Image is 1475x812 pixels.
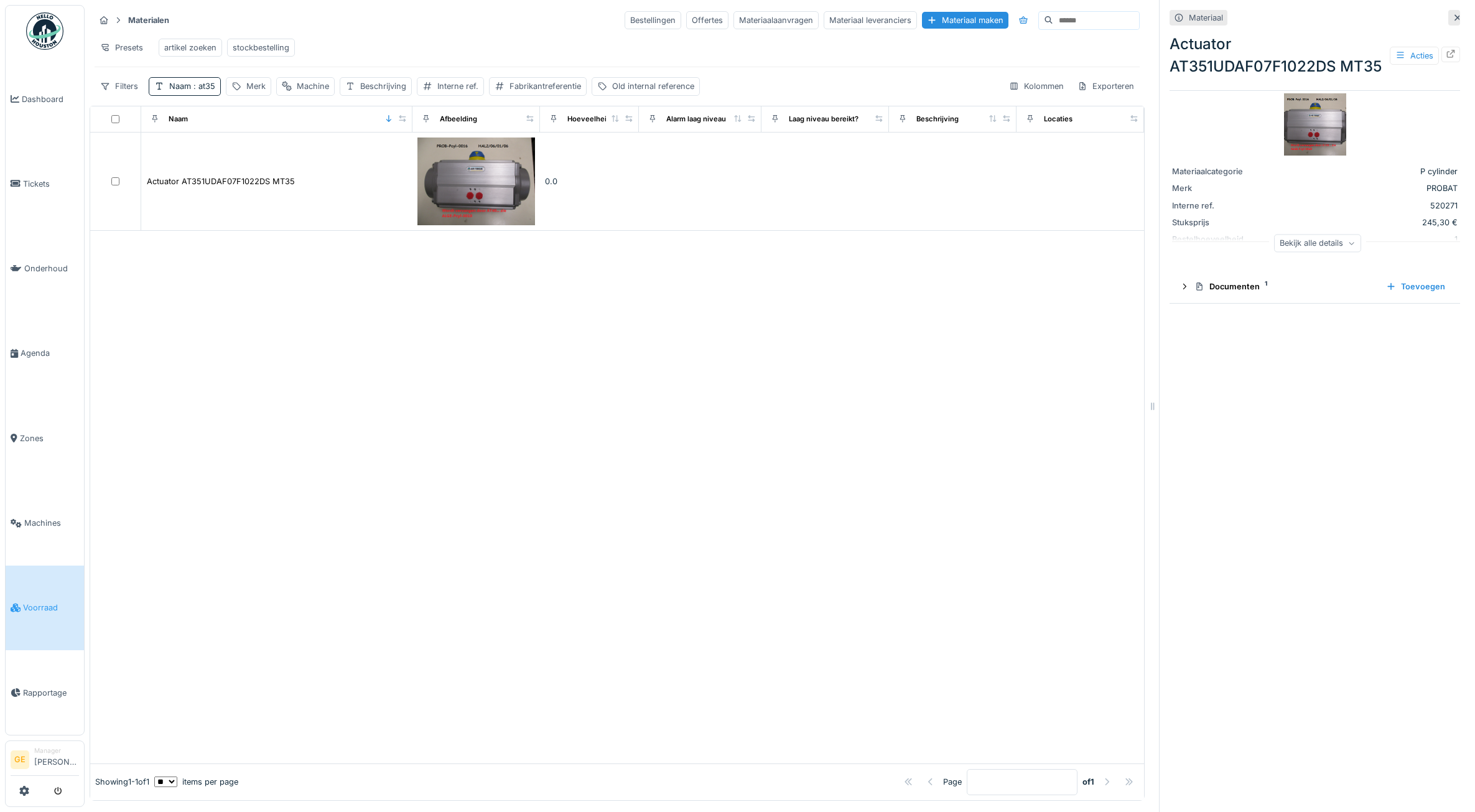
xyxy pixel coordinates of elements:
[11,746,79,776] a: GE Manager[PERSON_NAME]
[686,11,728,29] div: Offertes
[191,82,215,91] span: : at35
[34,746,79,773] li: [PERSON_NAME]
[164,42,216,54] div: artikel zoeken
[6,141,84,226] a: Tickets
[789,114,858,124] div: Laag niveau bereikt?
[1194,281,1376,292] div: Documenten
[1284,93,1346,156] img: Actuator AT351UDAF07F1022DS MT35
[733,11,819,29] div: Materiaalaanvragen
[1172,217,1265,228] div: Stuksprijs
[625,11,681,29] div: Bestellingen
[417,138,535,226] img: Actuator AT351UDAF07F1022DS MT35
[1172,182,1265,194] div: Merk
[23,178,79,190] span: Tickets
[1072,77,1140,95] div: Exporteren
[6,480,84,565] a: Machines
[1082,776,1094,788] strong: of 1
[666,114,726,124] div: Alarm laag niveau
[169,80,215,92] div: Naam
[1381,278,1450,295] div: Toevoegen
[1172,166,1265,177] div: Materiaalcategorie
[154,776,238,788] div: items per page
[360,80,406,92] div: Beschrijving
[1003,77,1069,95] div: Kolommen
[612,80,694,92] div: Old internal reference
[246,80,266,92] div: Merk
[95,776,149,788] div: Showing 1 - 1 of 1
[6,650,84,735] a: Rapportage
[545,175,635,187] div: 0.0
[1189,12,1223,24] div: Materiaal
[824,11,917,29] div: Materiaal leveranciers
[1170,33,1460,78] div: Actuator AT351UDAF07F1022DS MT35
[1270,166,1458,177] div: P cylinder
[11,750,29,769] li: GE
[24,263,79,274] span: Onderhoud
[1270,182,1458,194] div: PROBAT
[1270,217,1458,228] div: 245,30 €
[24,517,79,529] span: Machines
[233,42,289,54] div: stockbestelling
[6,226,84,311] a: Onderhoud
[21,347,79,359] span: Agenda
[20,432,79,444] span: Zones
[1274,234,1361,252] div: Bekijk alle details
[95,39,149,57] div: Presets
[510,80,581,92] div: Fabrikantreferentie
[1270,200,1458,212] div: 520271
[169,114,188,124] div: Naam
[437,80,478,92] div: Interne ref.
[6,566,84,650] a: Voorraad
[943,776,962,788] div: Page
[95,77,144,95] div: Filters
[26,12,63,50] img: Badge_color-CXgf-gQk.svg
[34,746,79,755] div: Manager
[6,396,84,480] a: Zones
[23,687,79,699] span: Rapportage
[1175,275,1455,298] summary: Documenten1Toevoegen
[23,602,79,614] span: Voorraad
[1172,200,1265,212] div: Interne ref.
[6,57,84,141] a: Dashboard
[916,114,959,124] div: Beschrijving
[6,311,84,396] a: Agenda
[297,80,329,92] div: Machine
[922,12,1008,29] div: Materiaal maken
[123,14,174,26] strong: Materialen
[567,114,611,124] div: Hoeveelheid
[147,175,295,187] div: Actuator AT351UDAF07F1022DS MT35
[1390,47,1439,65] div: Acties
[1044,114,1073,124] div: Locaties
[22,93,79,105] span: Dashboard
[440,114,477,124] div: Afbeelding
